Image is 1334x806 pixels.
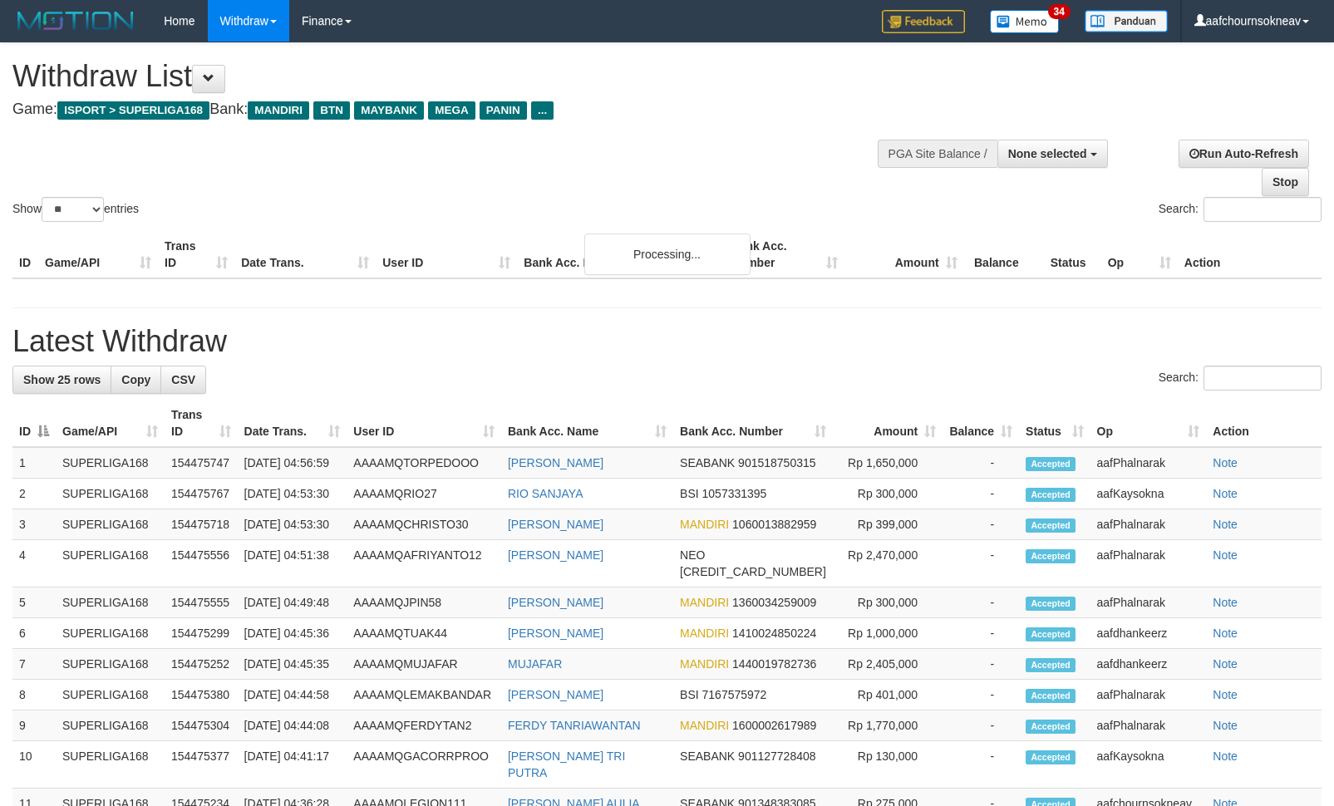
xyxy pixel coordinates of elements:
[680,456,735,469] span: SEABANK
[508,749,625,779] a: [PERSON_NAME] TRI PUTRA
[1213,627,1238,640] a: Note
[943,509,1019,540] td: -
[56,618,165,649] td: SUPERLIGA168
[12,325,1322,358] h1: Latest Withdraw
[347,649,501,680] td: AAAAMQMUJAFAR
[1090,587,1207,618] td: aafPhalnarak
[1178,231,1322,278] th: Action
[1213,657,1238,671] a: Note
[1090,649,1207,680] td: aafdhankeerz
[1213,456,1238,469] a: Note
[1206,400,1322,447] th: Action
[12,447,56,479] td: 1
[680,487,699,500] span: BSI
[508,596,603,609] a: [PERSON_NAME]
[680,548,705,562] span: NEO
[943,540,1019,587] td: -
[833,400,943,447] th: Amount: activate to sort column ascending
[12,60,873,93] h1: Withdraw List
[680,688,699,701] span: BSI
[680,565,826,578] span: Copy 5859459299268580 to clipboard
[1026,549,1076,563] span: Accepted
[943,587,1019,618] td: -
[702,688,767,701] span: Copy 7167575972 to clipboard
[1085,10,1168,32] img: panduan.png
[238,400,347,447] th: Date Trans.: activate to sort column ascending
[238,479,347,509] td: [DATE] 04:53:30
[833,479,943,509] td: Rp 300,000
[1159,197,1322,222] label: Search:
[1090,741,1207,789] td: aafKaysokna
[833,741,943,789] td: Rp 130,000
[508,688,603,701] a: [PERSON_NAME]
[1026,627,1076,641] span: Accepted
[56,400,165,447] th: Game/API: activate to sort column ascending
[111,366,161,394] a: Copy
[997,140,1108,168] button: None selected
[12,587,56,618] td: 5
[12,710,56,741] td: 9
[1262,168,1309,196] a: Stop
[680,518,729,531] span: MANDIRI
[1026,597,1076,611] span: Accepted
[508,719,641,732] a: FERDY TANRIAWANTAN
[1213,688,1238,701] a: Note
[347,479,501,509] td: AAAAMQRIO27
[508,518,603,531] a: [PERSON_NAME]
[56,587,165,618] td: SUPERLIGA168
[56,509,165,540] td: SUPERLIGA168
[1026,720,1076,734] span: Accepted
[347,680,501,710] td: AAAAMQLEMAKBANDAR
[238,680,347,710] td: [DATE] 04:44:58
[238,710,347,741] td: [DATE] 04:44:08
[1026,658,1076,672] span: Accepted
[732,627,816,640] span: Copy 1410024850224 to clipboard
[1204,197,1322,222] input: Search:
[508,456,603,469] a: [PERSON_NAME]
[165,479,238,509] td: 154475767
[833,587,943,618] td: Rp 300,000
[238,649,347,680] td: [DATE] 04:45:35
[12,197,139,222] label: Show entries
[1026,750,1076,764] span: Accepted
[347,447,501,479] td: AAAAMQTORPEDOOO
[732,518,816,531] span: Copy 1060013882959 to clipboard
[12,540,56,587] td: 4
[882,10,965,33] img: Feedback.jpg
[56,649,165,680] td: SUPERLIGA168
[165,618,238,649] td: 154475299
[56,540,165,587] td: SUPERLIGA168
[1026,689,1076,703] span: Accepted
[673,400,833,447] th: Bank Acc. Number: activate to sort column ascending
[160,366,206,394] a: CSV
[943,447,1019,479] td: -
[833,710,943,741] td: Rp 1,770,000
[12,680,56,710] td: 8
[238,618,347,649] td: [DATE] 04:45:36
[508,548,603,562] a: [PERSON_NAME]
[313,101,350,120] span: BTN
[1048,4,1071,19] span: 34
[12,509,56,540] td: 3
[732,596,816,609] span: Copy 1360034259009 to clipboard
[165,710,238,741] td: 154475304
[1008,147,1087,160] span: None selected
[12,231,38,278] th: ID
[531,101,554,120] span: ...
[238,540,347,587] td: [DATE] 04:51:38
[1213,518,1238,531] a: Note
[680,749,735,763] span: SEABANK
[943,710,1019,741] td: -
[165,587,238,618] td: 154475555
[943,680,1019,710] td: -
[238,587,347,618] td: [DATE] 04:49:48
[508,627,603,640] a: [PERSON_NAME]
[23,373,101,386] span: Show 25 rows
[833,447,943,479] td: Rp 1,650,000
[1026,457,1076,471] span: Accepted
[1090,509,1207,540] td: aafPhalnarak
[943,741,1019,789] td: -
[347,540,501,587] td: AAAAMQAFRIYANTO12
[56,479,165,509] td: SUPERLIGA168
[732,719,816,732] span: Copy 1600002617989 to clipboard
